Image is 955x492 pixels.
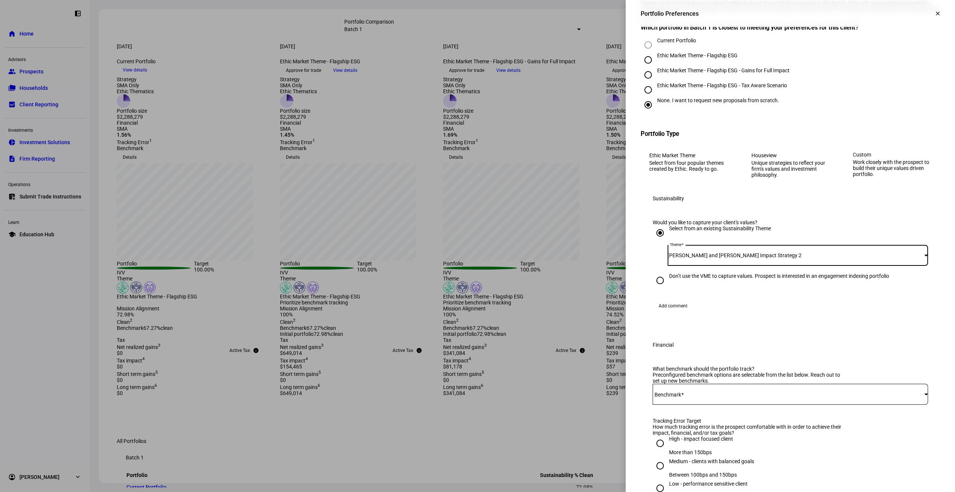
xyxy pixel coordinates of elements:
[669,436,733,442] div: High - impact focused client
[641,10,699,17] div: Portfolio Preferences
[657,82,787,88] div: Ethic Market Theme - Flagship ESG - Tax Aware Scenario
[653,418,845,424] div: Tracking Error Target
[751,152,830,158] div: Houseview
[669,449,733,455] div: More than 150bps
[653,424,845,436] div: How much tracking error is the prospect comfortable with in order to achieve their impact, financ...
[641,144,737,186] eth-mega-radio-button: Ethic Market Theme
[669,273,889,279] div: Don’t use the VME to capture values. Prospect is interested in an engagement indexing portfolio
[653,300,693,312] button: Add comment
[669,481,748,487] div: Low - performance sensitive client
[669,472,754,478] div: Between 100bps and 150bps
[653,372,845,384] div: Preconfigured benchmark options are selectable from the list below. Reach out to set up new bench...
[668,252,802,258] span: [PERSON_NAME] and [PERSON_NAME] Impact Strategy 2
[670,242,682,247] mat-label: Theme
[669,225,771,231] div: Select from an existing Sustainability Theme
[853,152,932,158] div: Custom
[655,392,681,398] mat-label: Benchmark
[653,366,845,372] div: What benchmark should the portfolio track?
[751,160,830,178] div: Unique strategies to reflect your firm’s values and investment philosophy.
[934,10,941,17] mat-icon: clear
[845,144,940,186] eth-mega-radio-button: Custom
[853,159,932,177] div: Work closely with the prospect to build their unique values driven portfolio.
[653,342,674,348] div: Financial
[743,144,839,186] eth-mega-radio-button: Houseview
[657,52,738,58] div: Ethic Market Theme - Flagship ESG
[641,24,940,31] h3: Which portfolio in Batch 1 is closest to meeting your preferences for this client?
[657,67,790,73] div: Ethic Market Theme - Flagship ESG - Gains for Full Impact
[649,160,728,172] div: Select from four popular themes created by Ethic. Ready to go.
[649,152,728,158] div: Ethic Market Theme
[659,300,687,312] span: Add comment
[669,458,754,464] div: Medium - clients with balanced goals
[653,195,684,201] div: Sustainability
[657,97,779,103] div: None. I want to request new proposals from scratch.
[641,130,940,137] h3: Portfolio Type
[653,219,928,225] div: Would you like to capture your client's values?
